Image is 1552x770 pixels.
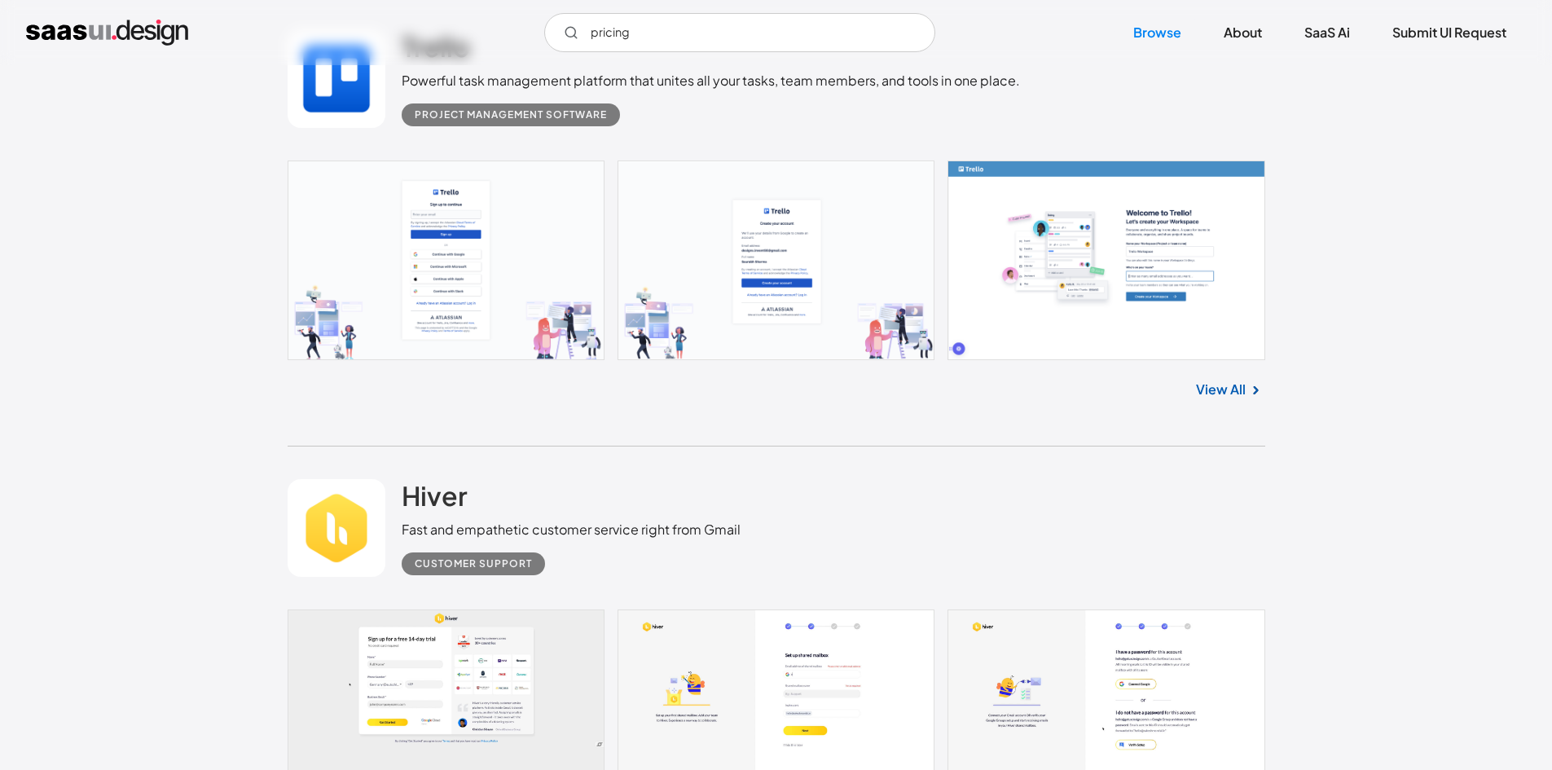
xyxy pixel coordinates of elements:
div: Fast and empathetic customer service right from Gmail [402,520,741,539]
a: View All [1196,380,1246,399]
a: About [1204,15,1282,51]
a: Submit UI Request [1373,15,1526,51]
div: Powerful task management platform that unites all your tasks, team members, and tools in one place. [402,71,1020,90]
a: Hiver [402,479,468,520]
a: SaaS Ai [1285,15,1370,51]
input: Search UI designs you're looking for... [544,13,935,52]
div: Project Management Software [415,105,607,125]
div: Customer Support [415,554,532,574]
a: Browse [1114,15,1201,51]
h2: Hiver [402,479,468,512]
